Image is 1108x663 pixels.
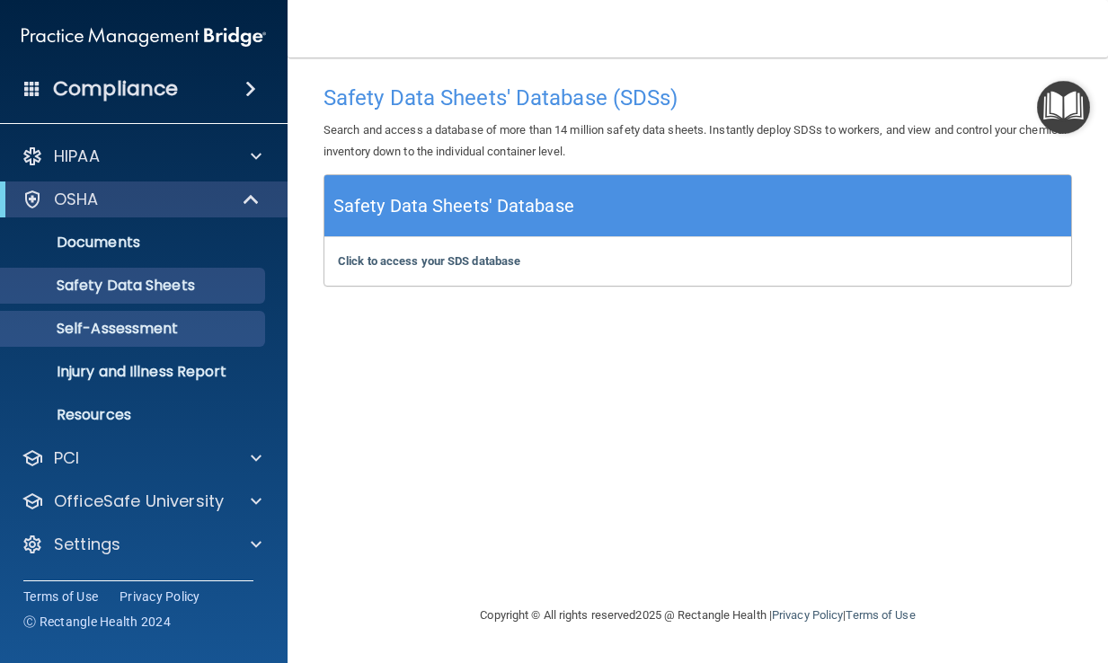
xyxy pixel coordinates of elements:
[54,189,99,210] p: OSHA
[53,76,178,102] h4: Compliance
[324,86,1072,110] h4: Safety Data Sheets' Database (SDSs)
[1037,81,1090,134] button: Open Resource Center
[23,613,171,631] span: Ⓒ Rectangle Health 2024
[324,119,1072,163] p: Search and access a database of more than 14 million safety data sheets. Instantly deploy SDSs to...
[22,447,261,469] a: PCI
[772,608,843,622] a: Privacy Policy
[22,534,261,555] a: Settings
[12,234,257,252] p: Documents
[22,146,261,167] a: HIPAA
[54,534,120,555] p: Settings
[12,363,257,381] p: Injury and Illness Report
[12,277,257,295] p: Safety Data Sheets
[22,19,266,55] img: PMB logo
[846,608,915,622] a: Terms of Use
[22,491,261,512] a: OfficeSafe University
[338,254,520,268] a: Click to access your SDS database
[54,447,79,469] p: PCI
[54,146,100,167] p: HIPAA
[333,190,574,222] h5: Safety Data Sheets' Database
[12,320,257,338] p: Self-Assessment
[120,588,200,606] a: Privacy Policy
[22,189,261,210] a: OSHA
[12,406,257,424] p: Resources
[370,587,1026,644] div: Copyright © All rights reserved 2025 @ Rectangle Health | |
[23,588,98,606] a: Terms of Use
[54,491,224,512] p: OfficeSafe University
